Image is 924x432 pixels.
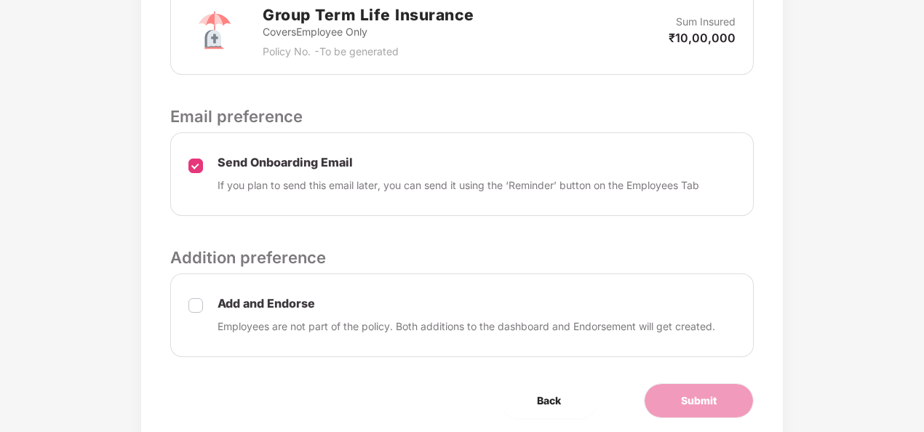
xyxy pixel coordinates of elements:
span: Back [537,393,561,409]
h2: Group Term Life Insurance [263,3,474,27]
p: If you plan to send this email later, you can send it using the ‘Reminder’ button on the Employee... [218,177,699,193]
p: Send Onboarding Email [218,155,699,170]
p: Email preference [170,104,754,129]
p: Employees are not part of the policy. Both additions to the dashboard and Endorsement will get cr... [218,319,715,335]
p: Covers Employee Only [263,24,474,40]
p: Addition preference [170,245,754,270]
button: Submit [644,383,754,418]
p: ₹10,00,000 [669,30,736,46]
button: Back [501,383,597,418]
p: Add and Endorse [218,296,715,311]
p: Policy No. - To be generated [263,44,474,60]
img: svg+xml;base64,PHN2ZyB4bWxucz0iaHR0cDovL3d3dy53My5vcmcvMjAwMC9zdmciIHdpZHRoPSI3MiIgaGVpZ2h0PSI3Mi... [188,5,241,57]
p: Sum Insured [676,14,736,30]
